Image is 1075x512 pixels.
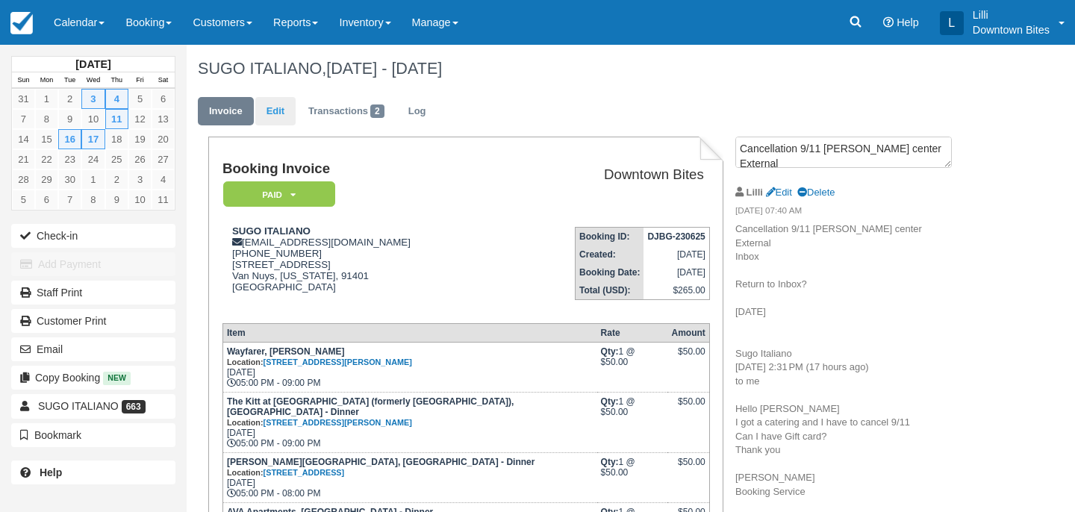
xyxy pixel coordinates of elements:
[152,109,175,129] a: 13
[105,89,128,109] a: 4
[255,97,296,126] a: Edit
[152,89,175,109] a: 6
[81,129,105,149] a: 17
[81,72,105,89] th: Wed
[12,129,35,149] a: 14
[38,400,119,412] span: SUGO ITALIANO
[58,72,81,89] th: Tue
[35,169,58,190] a: 29
[105,169,128,190] a: 2
[667,323,709,342] th: Amount
[222,452,596,502] td: [DATE] 05:00 PM - 08:00 PM
[128,169,152,190] a: 3
[671,346,705,369] div: $50.00
[81,149,105,169] a: 24
[597,452,668,502] td: 1 @ $50.00
[222,392,596,452] td: [DATE] 05:00 PM - 09:00 PM
[35,89,58,109] a: 1
[12,72,35,89] th: Sun
[105,190,128,210] a: 9
[10,12,33,34] img: checkfront-main-nav-mini-logo.png
[81,109,105,129] a: 10
[512,167,704,183] h2: Downtown Bites
[81,190,105,210] a: 8
[128,109,152,129] a: 12
[883,17,894,28] i: Help
[397,97,437,126] a: Log
[12,109,35,129] a: 7
[264,358,412,366] a: [STREET_ADDRESS][PERSON_NAME]
[152,169,175,190] a: 4
[122,400,146,413] span: 663
[40,466,62,478] b: Help
[973,22,1050,37] p: Downtown Bites
[264,468,345,477] a: [STREET_ADDRESS]
[297,97,396,126] a: Transactions2
[12,89,35,109] a: 31
[227,457,535,478] strong: [PERSON_NAME][GEOGRAPHIC_DATA], [GEOGRAPHIC_DATA] - Dinner
[11,394,175,418] a: SUGO ITALIANO 663
[103,372,131,384] span: New
[671,396,705,419] div: $50.00
[35,149,58,169] a: 22
[75,58,110,70] strong: [DATE]
[198,97,254,126] a: Invoice
[601,346,619,357] strong: Qty
[671,457,705,479] div: $50.00
[940,11,964,35] div: L
[735,205,982,221] em: [DATE] 07:40 AM
[644,263,709,281] td: [DATE]
[198,60,982,78] h1: SUGO ITALIANO,
[128,89,152,109] a: 5
[264,418,412,427] a: [STREET_ADDRESS][PERSON_NAME]
[222,161,506,177] h1: Booking Invoice
[128,190,152,210] a: 10
[58,190,81,210] a: 7
[326,59,442,78] span: [DATE] - [DATE]
[58,169,81,190] a: 30
[152,149,175,169] a: 27
[973,7,1050,22] p: Lilli
[747,187,763,198] strong: Lilli
[81,169,105,190] a: 1
[58,149,81,169] a: 23
[576,281,644,300] th: Total (USD):
[897,16,919,28] span: Help
[644,281,709,300] td: $265.00
[222,225,506,311] div: [EMAIL_ADDRESS][DOMAIN_NAME] [PHONE_NUMBER] [STREET_ADDRESS] Van Nuys, [US_STATE], 91401 [GEOGRAP...
[58,109,81,129] a: 9
[797,187,835,198] a: Delete
[105,149,128,169] a: 25
[601,457,619,467] strong: Qty
[227,346,412,367] strong: Wayfarer, [PERSON_NAME]
[152,72,175,89] th: Sat
[35,109,58,129] a: 8
[128,129,152,149] a: 19
[597,392,668,452] td: 1 @ $50.00
[11,461,175,484] a: Help
[227,418,412,427] small: Location:
[222,323,596,342] th: Item
[222,181,330,208] a: Paid
[105,72,128,89] th: Thu
[576,246,644,263] th: Created:
[81,89,105,109] a: 3
[576,263,644,281] th: Booking Date:
[576,228,644,246] th: Booking ID:
[152,190,175,210] a: 11
[766,187,792,198] a: Edit
[11,366,175,390] button: Copy Booking New
[644,246,709,263] td: [DATE]
[12,190,35,210] a: 5
[601,396,619,407] strong: Qty
[223,181,335,207] em: Paid
[370,104,384,118] span: 2
[11,281,175,305] a: Staff Print
[227,396,514,428] strong: The Kitt at [GEOGRAPHIC_DATA] (formerly [GEOGRAPHIC_DATA]), [GEOGRAPHIC_DATA] - Dinner
[35,190,58,210] a: 6
[105,129,128,149] a: 18
[12,169,35,190] a: 28
[58,89,81,109] a: 2
[11,423,175,447] button: Bookmark
[597,342,668,392] td: 1 @ $50.00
